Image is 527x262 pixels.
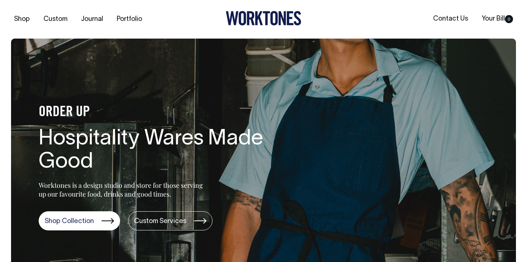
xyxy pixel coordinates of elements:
[430,13,471,25] a: Contact Us
[128,211,212,230] a: Custom Services
[39,181,206,198] p: Worktones is a design studio and store for those serving up our favourite food, drinks and good t...
[479,13,516,25] a: Your Bill0
[78,13,106,25] a: Journal
[114,13,145,25] a: Portfolio
[11,13,33,25] a: Shop
[39,211,120,230] a: Shop Collection
[39,105,274,120] h4: ORDER UP
[39,128,274,175] h1: Hospitality Wares Made Good
[505,15,513,23] span: 0
[41,13,70,25] a: Custom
